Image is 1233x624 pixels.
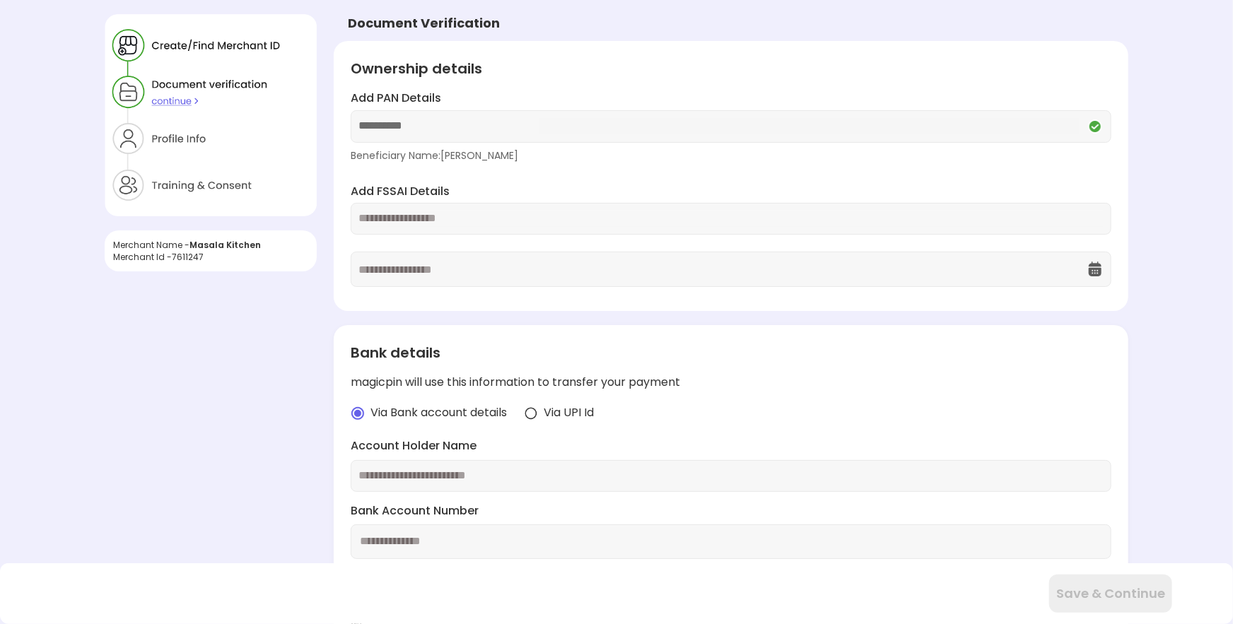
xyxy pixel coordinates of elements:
[1087,118,1104,135] img: Q2VREkDUCX-Nh97kZdnvclHTixewBtwTiuomQU4ttMKm5pUNxe9W_NURYrLCGq_Mmv0UDstOKswiepyQhkhj-wqMpwXa6YfHU...
[524,406,538,420] img: radio
[1049,575,1172,613] button: Save & Continue
[113,251,308,263] div: Merchant Id - 7611247
[351,148,1111,163] div: Beneficiary Name: [PERSON_NAME]
[370,405,507,421] span: Via Bank account details
[351,58,1111,79] div: Ownership details
[113,239,308,251] div: Merchant Name -
[351,375,1111,391] div: magicpin will use this information to transfer your payment
[351,342,1111,363] div: Bank details
[351,438,1111,454] label: Account Holder Name
[1087,261,1104,278] img: OcXK764TI_dg1n3pJKAFuNcYfYqBKGvmbXteblFrPew4KBASBbPUoKPFDRZzLe5z5khKOkBCrBseVNl8W_Mqhk0wgJF92Dyy9...
[189,239,261,251] span: Masala Kitchen
[351,90,1111,107] label: Add PAN Details
[544,405,594,421] span: Via UPI Id
[351,406,365,420] img: radio
[351,503,1111,519] label: Bank Account Number
[351,184,1111,200] label: Add FSSAI Details
[348,14,500,33] div: Document Verification
[105,14,317,216] img: xZtaNGYO7ZEa_Y6BGN0jBbY4tz3zD8CMWGtK9DYT203r_wSWJgC64uaYzQv0p6I5U3yzNyQZ90jnSGEji8ItH6xpax9JibOI_...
